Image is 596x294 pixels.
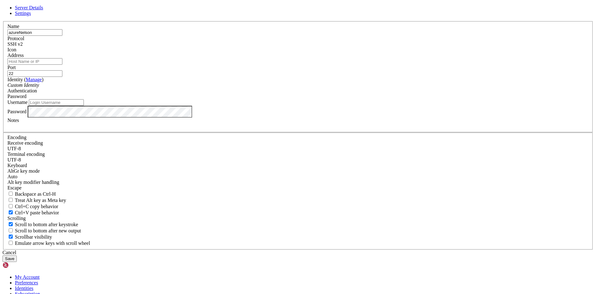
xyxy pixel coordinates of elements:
[7,234,52,240] label: The vertical scrollbar mode.
[7,94,26,99] span: Password
[9,228,13,232] input: Scroll to bottom after new output
[7,88,37,93] label: Authentication
[7,118,19,123] label: Notes
[7,70,62,77] input: Port Number
[7,29,62,36] input: Server Name
[9,210,13,214] input: Ctrl+V paste behavior
[15,286,34,291] a: Identities
[24,77,43,82] span: ( )
[7,53,24,58] label: Address
[15,234,52,240] span: Scrollbar visibility
[7,163,27,168] label: Keyboard
[9,198,13,202] input: Treat Alt key as Meta key
[9,241,13,245] input: Emulate arrow keys with scroll wheel
[9,222,13,226] input: Scroll to bottom after keystroke
[7,157,21,162] span: UTF-8
[7,94,589,99] div: Password
[15,11,31,16] a: Settings
[7,174,589,180] div: Auto
[7,152,45,157] label: The default terminal encoding. ISO-2022 enables character map translations (like graphics maps). ...
[7,185,21,190] span: Escape
[15,222,78,227] span: Scroll to bottom after keystroke
[9,235,13,239] input: Scrollbar visibility
[7,82,589,88] div: Custom Identity
[15,204,58,209] span: Ctrl+C copy behavior
[7,185,589,191] div: Escape
[15,228,81,233] span: Scroll to bottom after new output
[7,41,23,47] span: SSH v2
[9,192,13,196] input: Backspace as Ctrl-H
[7,174,17,179] span: Auto
[7,216,26,221] label: Scrolling
[7,222,78,227] label: Whether to scroll to the bottom on any keystroke.
[29,99,84,106] input: Login Username
[2,262,38,268] img: Shellngn
[7,157,589,163] div: UTF-8
[2,255,17,262] button: Save
[7,135,26,140] label: Encoding
[2,250,594,255] div: Cancel
[7,198,66,203] label: Whether the Alt key acts as a Meta key or as a distinct Alt key.
[15,240,90,246] span: Emulate arrow keys with scroll wheel
[7,228,81,233] label: Scroll to bottom after new output.
[7,140,43,146] label: Set the expected encoding for data received from the host. If the encodings do not match, visual ...
[15,280,38,285] a: Preferences
[7,210,59,215] label: Ctrl+V pastes if true, sends ^V to host if false. Ctrl+Shift+V sends ^V to host if true, pastes i...
[9,204,13,208] input: Ctrl+C copy behavior
[7,65,16,70] label: Port
[15,210,59,215] span: Ctrl+V paste behavior
[7,240,90,246] label: When using the alternative screen buffer, and DECCKM (Application Cursor Keys) is active, mouse w...
[7,109,26,114] label: Password
[15,198,66,203] span: Treat Alt key as Meta key
[7,77,43,82] label: Identity
[15,191,56,197] span: Backspace as Ctrl-H
[7,180,59,185] label: Controls how the Alt key is handled. Escape: Send an ESC prefix. 8-Bit: Add 128 to the typed char...
[7,146,21,151] span: UTF-8
[7,146,589,152] div: UTF-8
[26,77,42,82] a: Manage
[7,58,62,65] input: Host Name or IP
[7,36,24,41] label: Protocol
[15,5,43,10] a: Server Details
[7,204,58,209] label: Ctrl-C copies if true, send ^C to host if false. Ctrl-Shift-C sends ^C to host if true, copies if...
[15,274,40,280] a: My Account
[7,41,589,47] div: SSH v2
[7,82,39,88] i: Custom Identity
[7,47,16,52] label: Icon
[7,24,19,29] label: Name
[7,191,56,197] label: If true, the backspace should send BS ('\x08', aka ^H). Otherwise the backspace key should send '...
[7,100,28,105] label: Username
[7,168,40,174] label: Set the expected encoding for data received from the host. If the encodings do not match, visual ...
